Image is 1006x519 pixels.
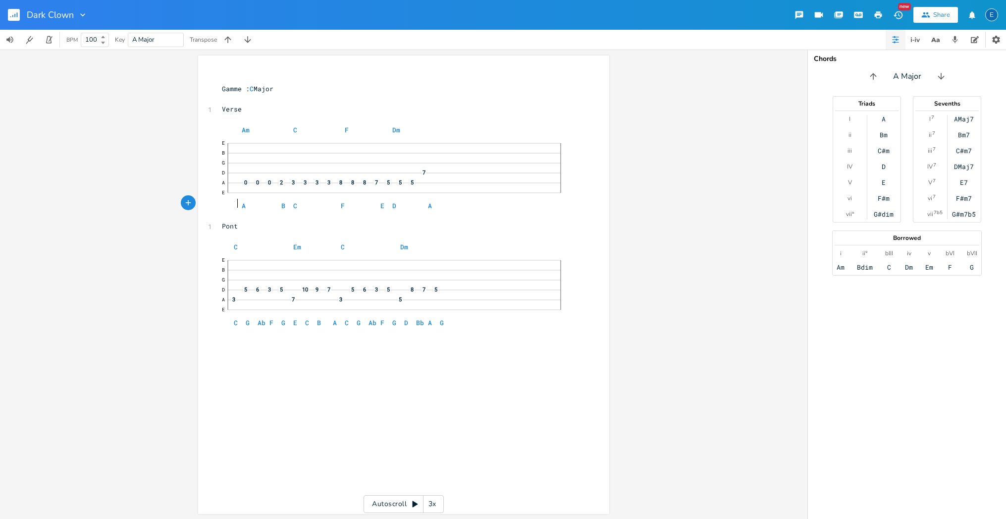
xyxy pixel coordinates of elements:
[887,263,891,271] div: C
[928,249,931,257] div: v
[933,161,936,169] sup: 7
[933,10,950,19] div: Share
[956,194,972,202] div: F#m7
[115,37,125,43] div: Key
[222,306,225,313] text: E
[380,201,384,210] span: E
[857,263,873,271] div: Bdim
[234,318,238,327] span: C
[333,318,337,327] span: A
[848,178,852,186] div: V
[222,105,242,114] span: Verse
[293,318,297,327] span: E
[345,318,349,327] span: C
[878,194,890,202] div: F#m
[222,150,225,156] text: B
[279,287,284,292] span: 5
[281,201,285,210] span: B
[931,114,934,121] sup: 7
[222,140,225,146] text: E
[833,235,981,241] div: Borrowed
[928,178,932,186] div: V
[913,101,981,107] div: Sevenths
[874,210,894,218] div: G#dim
[400,242,408,251] span: Dm
[281,318,285,327] span: G
[880,131,888,139] div: Bm
[243,287,248,292] span: 5
[814,56,1000,62] div: Chords
[422,287,426,292] span: 7
[398,296,403,302] span: 5
[269,318,273,327] span: F
[231,296,236,302] span: 3
[369,318,376,327] span: Ab
[350,287,355,292] span: 5
[315,287,319,292] span: 9
[293,242,301,251] span: Em
[386,179,391,185] span: 5
[847,163,852,171] div: IV
[222,257,225,263] text: E
[960,178,968,186] div: E7
[242,201,246,210] span: A
[958,131,970,139] div: Bm7
[222,267,225,273] text: B
[967,249,977,257] div: bVII
[27,10,74,19] span: Dark Clown
[362,179,367,185] span: 8
[374,287,379,292] span: 3
[428,318,432,327] span: A
[905,263,913,271] div: Dm
[258,318,265,327] span: Ab
[350,179,355,185] span: 8
[878,147,890,155] div: C#m
[985,3,998,26] button: E
[317,318,321,327] span: B
[374,179,379,185] span: 7
[255,287,260,292] span: 6
[293,125,297,134] span: C
[315,179,319,185] span: 3
[954,163,974,171] div: DMaj7
[392,125,400,134] span: Dm
[885,249,893,257] div: bIII
[338,296,343,302] span: 3
[932,129,935,137] sup: 7
[234,242,238,251] span: C
[222,287,225,293] text: D
[66,37,78,43] div: BPM
[222,222,238,231] span: Pont
[279,179,284,185] span: 2
[433,287,438,292] span: 5
[326,179,331,185] span: 3
[305,318,309,327] span: C
[404,318,408,327] span: D
[222,296,225,303] text: A
[364,495,444,513] div: Autoscroll
[255,179,260,185] span: 0
[392,201,396,210] span: D
[952,210,976,218] div: G#m7b5
[893,71,921,82] span: A Major
[222,189,225,196] text: E
[222,179,225,186] text: A
[948,263,952,271] div: F
[927,210,933,218] div: vii
[293,201,297,210] span: C
[847,147,852,155] div: iii
[907,249,911,257] div: iv
[846,210,854,218] div: vii°
[267,287,272,292] span: 3
[440,318,444,327] span: G
[933,193,936,201] sup: 7
[291,179,296,185] span: 3
[345,125,349,134] span: F
[888,6,908,24] button: New
[362,287,367,292] span: 6
[862,249,867,257] div: ii°
[928,194,932,202] div: vi
[326,287,331,292] span: 7
[291,296,296,302] span: 7
[882,115,886,123] div: A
